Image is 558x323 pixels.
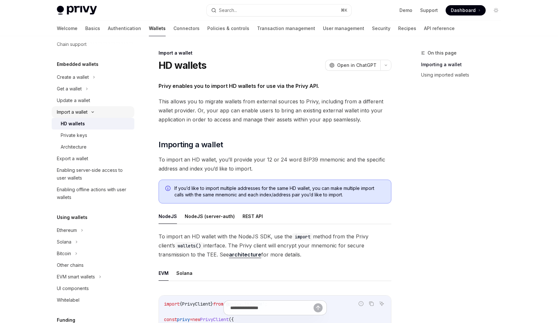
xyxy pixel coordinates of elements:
[159,155,391,173] span: To import an HD wallet, you’ll provide your 12 or 24 word BIP39 mnemonic and the specific address...
[52,95,134,106] a: Update a wallet
[52,259,134,271] a: Other chains
[323,21,364,36] a: User management
[243,209,263,224] button: REST API
[451,7,476,14] span: Dashboard
[229,251,261,258] a: architecture
[57,238,71,246] div: Solana
[185,209,235,224] button: NodeJS (server-auth)
[61,143,87,151] div: Architecture
[52,153,134,164] a: Export a wallet
[57,108,88,116] div: Import a wallet
[57,186,130,201] div: Enabling offline actions with user wallets
[420,7,438,14] a: Support
[57,97,90,104] div: Update a wallet
[57,166,130,182] div: Enabling server-side access to user wallets
[52,130,134,141] a: Private keys
[159,209,177,224] button: NodeJS
[57,226,77,234] div: Ethereum
[52,141,134,153] a: Architecture
[159,140,223,150] span: Importing a wallet
[398,21,416,36] a: Recipes
[491,5,501,16] button: Toggle dark mode
[159,59,207,71] h1: HD wallets
[52,294,134,306] a: Whitelabel
[174,185,385,198] span: If you’d like to import multiple addresses for the same HD wallet, you can make multiple import c...
[337,62,377,68] span: Open in ChatGPT
[57,6,97,15] img: light logo
[149,21,166,36] a: Wallets
[175,242,203,249] code: wallets()
[207,21,249,36] a: Policies & controls
[52,184,134,203] a: Enabling offline actions with user wallets
[159,97,391,124] span: This allows you to migrate wallets from external sources to Privy, including from a different wal...
[57,250,71,257] div: Bitcoin
[292,233,313,240] code: import
[85,21,100,36] a: Basics
[57,155,88,162] div: Export a wallet
[61,131,87,139] div: Private keys
[446,5,486,16] a: Dashboard
[173,21,200,36] a: Connectors
[421,70,506,80] a: Using imported wallets
[219,6,237,14] div: Search...
[57,85,82,93] div: Get a wallet
[108,21,141,36] a: Authentication
[57,285,89,292] div: UI components
[57,60,98,68] h5: Embedded wallets
[52,283,134,294] a: UI components
[57,273,95,281] div: EVM smart wallets
[57,214,88,221] h5: Using wallets
[57,261,84,269] div: Other chains
[424,21,455,36] a: API reference
[57,296,79,304] div: Whitelabel
[159,83,319,89] strong: Privy enables you to import HD wallets for use via the Privy API.
[165,186,172,192] svg: Info
[257,21,315,36] a: Transaction management
[314,303,323,312] button: Send message
[159,266,169,281] button: EVM
[399,7,412,14] a: Demo
[52,164,134,184] a: Enabling server-side access to user wallets
[159,50,391,56] div: Import a wallet
[159,232,391,259] span: To import an HD wallet with the NodeJS SDK, use the method from the Privy client’s interface. The...
[57,21,77,36] a: Welcome
[207,5,351,16] button: Search...⌘K
[176,266,192,281] button: Solana
[421,59,506,70] a: Importing a wallet
[325,60,380,71] button: Open in ChatGPT
[52,118,134,130] a: HD wallets
[428,49,457,57] span: On this page
[372,21,390,36] a: Security
[61,120,85,128] div: HD wallets
[57,73,89,81] div: Create a wallet
[341,8,347,13] span: ⌘ K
